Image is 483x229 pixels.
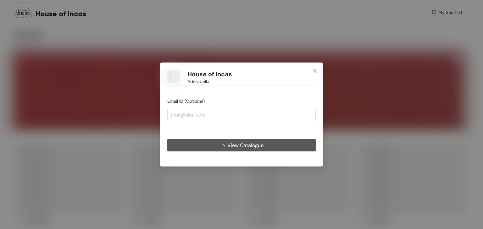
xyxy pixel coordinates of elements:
[220,144,227,149] span: loading
[167,109,316,121] input: jhon@doe.com
[187,70,232,78] h1: House of Incas
[187,78,209,85] span: Adorabella
[227,141,264,149] span: View Catalogue
[167,98,205,104] span: Email ID (Optional)
[167,139,316,151] button: View Catalogue
[167,70,180,83] img: Buyer Portal
[312,68,317,73] span: close
[306,63,323,79] button: Close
